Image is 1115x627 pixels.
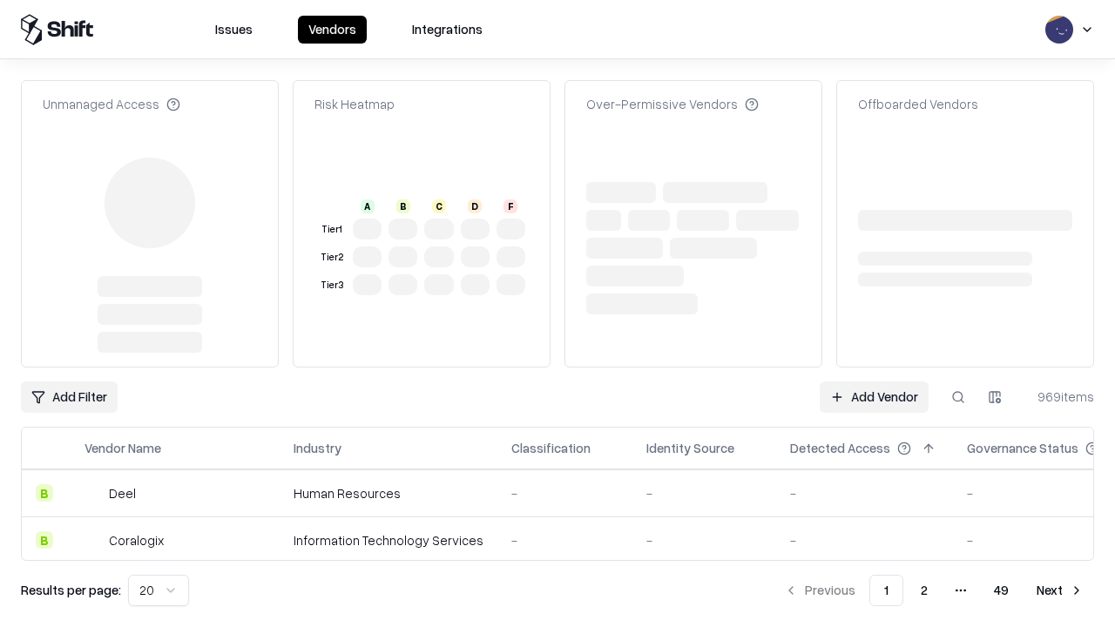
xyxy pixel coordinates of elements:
div: Detected Access [790,439,890,457]
button: 49 [980,575,1023,606]
div: B [396,199,410,213]
div: Human Resources [294,484,483,502]
div: Vendor Name [84,439,161,457]
div: C [432,199,446,213]
div: Classification [511,439,591,457]
div: Over-Permissive Vendors [586,95,759,113]
div: Tier 3 [318,278,346,293]
div: F [503,199,517,213]
div: Governance Status [967,439,1078,457]
div: Identity Source [646,439,734,457]
div: 969 items [1024,388,1094,406]
div: Tier 2 [318,250,346,265]
div: - [646,531,762,549]
div: - [790,531,939,549]
div: Coralogix [109,531,164,549]
button: Integrations [402,16,493,44]
img: Coralogix [84,531,102,549]
div: Information Technology Services [294,531,483,549]
div: Tier 1 [318,222,346,237]
div: Unmanaged Access [43,95,180,113]
div: B [36,484,53,502]
div: - [790,484,939,502]
img: Deel [84,484,102,502]
div: - [511,531,618,549]
div: Offboarded Vendors [858,95,978,113]
button: Vendors [298,16,367,44]
a: Add Vendor [820,381,929,413]
nav: pagination [774,575,1094,606]
div: D [468,199,482,213]
div: A [361,199,375,213]
div: - [511,484,618,502]
button: Add Filter [21,381,118,413]
button: Issues [205,16,263,44]
div: Industry [294,439,341,457]
div: Deel [109,484,136,502]
div: - [646,484,762,502]
button: 2 [907,575,942,606]
button: Next [1026,575,1094,606]
p: Results per page: [21,581,121,599]
div: B [36,531,53,549]
button: 1 [869,575,903,606]
div: Risk Heatmap [314,95,395,113]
